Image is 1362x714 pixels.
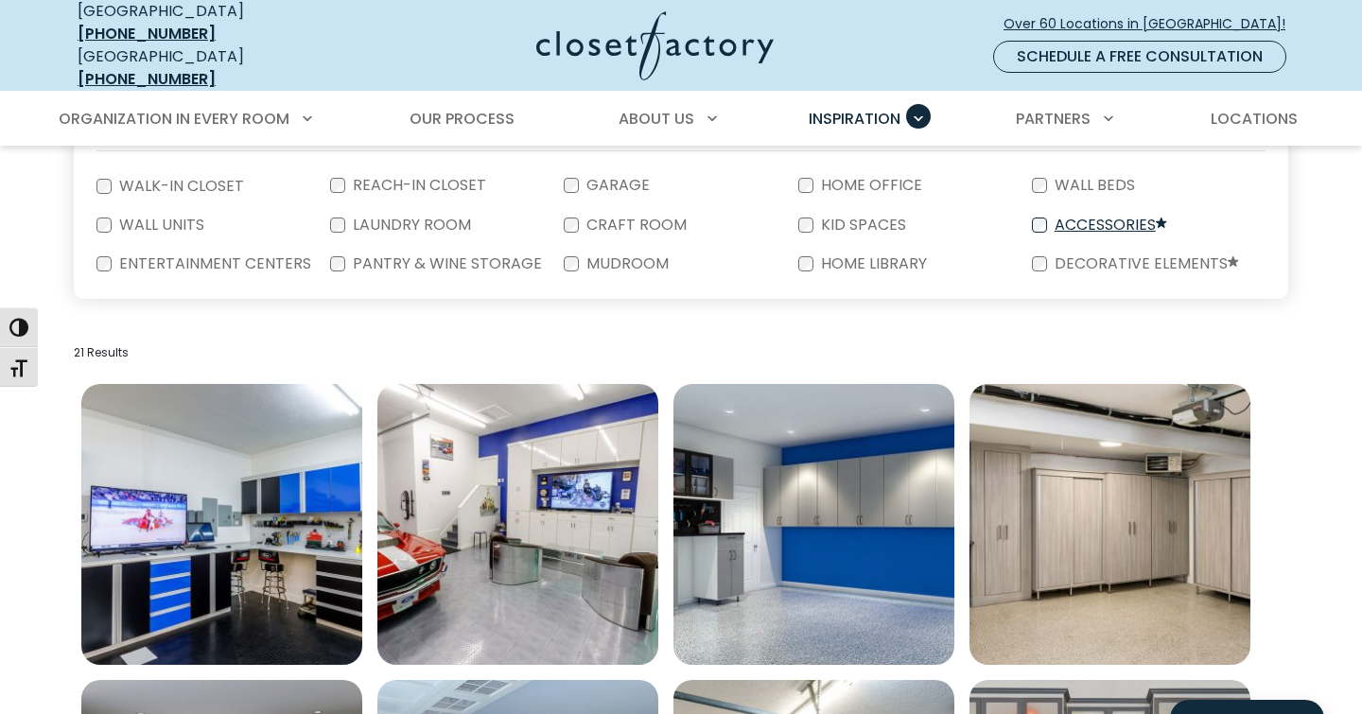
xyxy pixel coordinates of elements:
label: Pantry & Wine Storage [345,256,546,271]
label: Kid Spaces [813,218,910,233]
span: Inspiration [809,108,900,130]
label: Entertainment Centers [112,256,315,271]
span: Over 60 Locations in [GEOGRAPHIC_DATA]! [1004,14,1301,34]
a: Schedule a Free Consultation [993,41,1286,73]
a: Open inspiration gallery to preview enlarged image [377,384,658,665]
label: Garage [579,178,654,193]
a: Over 60 Locations in [GEOGRAPHIC_DATA]! [1003,8,1301,41]
a: Open inspiration gallery to preview enlarged image [969,384,1250,665]
label: Accessories [1047,218,1171,234]
img: High-gloss white garage storage cabinetry with integrated TV mount. [377,384,658,665]
label: Decorative Elements [1047,256,1243,272]
label: Laundry Room [345,218,475,233]
label: Home Office [813,178,926,193]
nav: Primary Menu [45,93,1317,146]
a: [PHONE_NUMBER] [78,68,216,90]
img: Closet Factory Logo [536,11,774,80]
a: [PHONE_NUMBER] [78,23,216,44]
span: Partners [1016,108,1091,130]
label: Mudroom [579,256,672,271]
div: [GEOGRAPHIC_DATA] [78,45,352,91]
label: Wall Units [112,218,208,233]
label: Walk-In Closet [112,179,248,194]
label: Wall Beds [1047,178,1139,193]
img: Garage cabinetry with sliding doors and workstation drawers on wheels for easy mobility. [969,384,1250,665]
span: About Us [619,108,694,130]
img: Grey high-gloss upper cabinetry with black slatwall organizer and accent glass-front doors. [673,384,954,665]
span: Locations [1211,108,1298,130]
span: Organization in Every Room [59,108,289,130]
p: 21 Results [74,344,1288,361]
span: Our Process [410,108,515,130]
label: Craft Room [579,218,690,233]
a: Open inspiration gallery to preview enlarged image [673,384,954,665]
img: Man cave & garage combination with open shelving unit, slatwall tool storage, high gloss dual-ton... [81,384,362,665]
label: Home Library [813,256,931,271]
a: Open inspiration gallery to preview enlarged image [81,384,362,665]
label: Reach-In Closet [345,178,490,193]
